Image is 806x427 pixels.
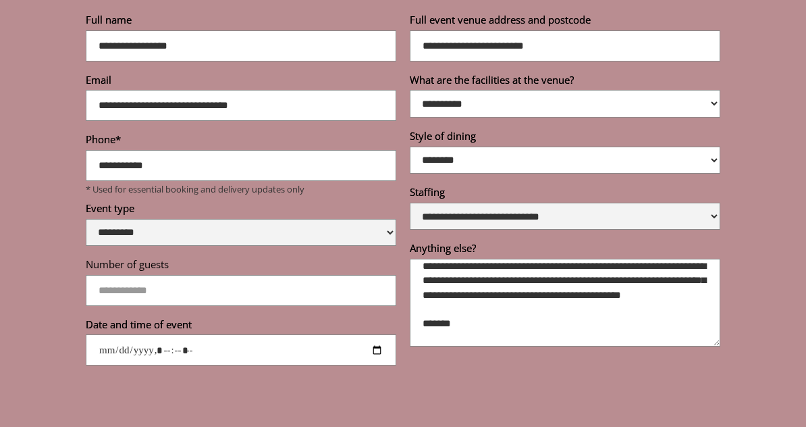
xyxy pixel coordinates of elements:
[410,129,720,147] label: Style of dining
[410,13,720,30] label: Full event venue address and postcode
[410,73,720,91] label: What are the facilities at the venue?
[86,13,396,30] label: Full name
[86,201,396,219] label: Event type
[86,257,396,275] label: Number of guests
[410,241,720,259] label: Anything else?
[86,73,396,91] label: Email
[410,185,720,203] label: Staffing
[86,184,396,195] p: * Used for essential booking and delivery updates only
[86,318,396,335] label: Date and time of event
[86,132,396,150] label: Phone*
